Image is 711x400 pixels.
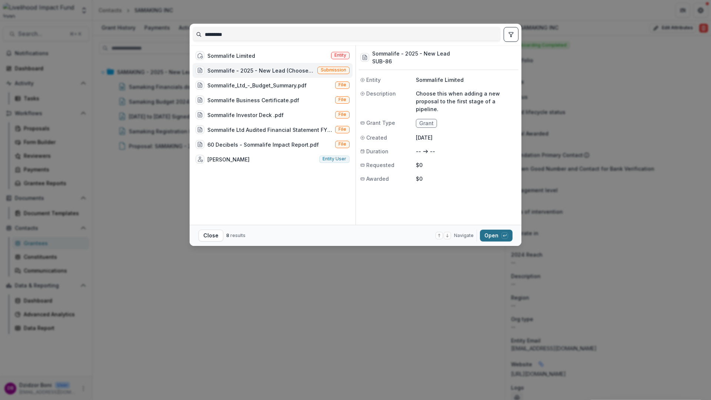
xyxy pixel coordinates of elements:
[321,67,346,73] span: Submission
[416,134,517,141] p: [DATE]
[207,52,255,60] div: Sommalife Limited
[416,147,421,155] p: --
[366,161,394,169] span: Requested
[207,111,284,119] div: Sommalife Investor Deck .pdf
[338,112,346,117] span: File
[334,53,346,58] span: Entity
[416,76,517,84] p: Sommalife Limited
[372,57,450,65] h3: SUB-86
[207,81,307,89] div: Sommalife_Ltd_-_Budget_Summary.pdf
[207,67,314,74] div: Sommalife - 2025 - New Lead (Choose this when adding a new proposal to the first stage of a pipel...
[207,141,319,149] div: 60 Decibels - Sommalife Impact Report.pdf
[338,127,346,132] span: File
[366,134,387,141] span: Created
[207,96,299,104] div: Sommalife Business Certificate.pdf
[366,147,388,155] span: Duration
[338,141,346,147] span: File
[366,119,395,127] span: Grant Type
[207,126,332,134] div: Sommalife Ltd Audited Financial Statement FY2024- Final.pdf
[416,175,517,183] p: $0
[372,50,450,57] h3: Sommalife - 2025 - New Lead
[338,97,346,102] span: File
[430,147,435,155] p: --
[480,230,513,241] button: Open
[207,156,250,163] div: [PERSON_NAME]
[419,120,434,127] span: Grant
[198,230,223,241] button: Close
[454,232,474,239] span: Navigate
[366,175,389,183] span: Awarded
[323,156,346,161] span: Entity user
[226,233,229,238] span: 8
[366,90,396,97] span: Description
[504,27,518,42] button: toggle filters
[416,90,517,113] p: Choose this when adding a new proposal to the first stage of a pipeline.
[366,76,381,84] span: Entity
[416,161,517,169] p: $0
[230,233,246,238] span: results
[338,82,346,87] span: File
